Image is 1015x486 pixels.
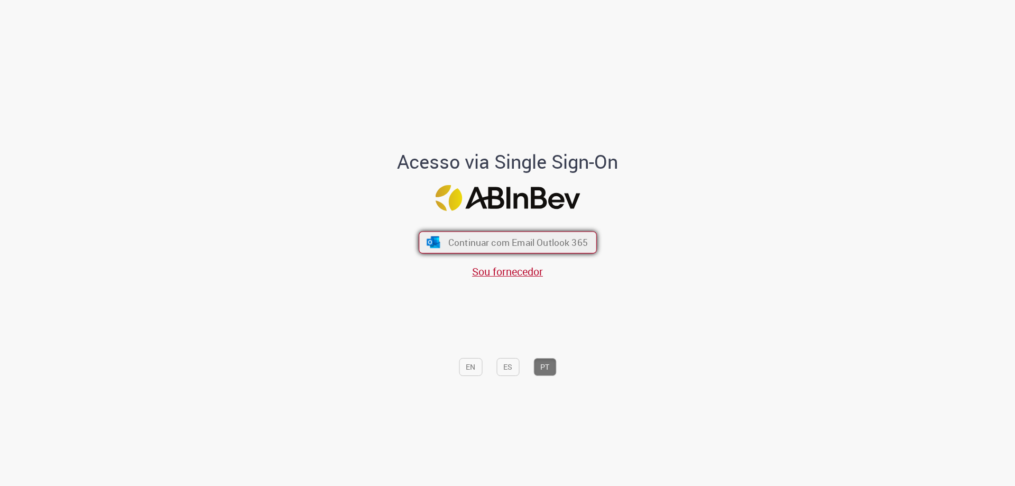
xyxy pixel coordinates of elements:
button: EN [459,358,482,376]
button: ES [496,358,519,376]
img: ícone Azure/Microsoft 360 [426,236,441,248]
span: Continuar com Email Outlook 365 [448,236,587,249]
h1: Acesso via Single Sign-On [361,151,654,172]
a: Sou fornecedor [472,264,543,279]
img: Logo ABInBev [435,185,580,211]
button: PT [533,358,556,376]
button: ícone Azure/Microsoft 360 Continuar com Email Outlook 365 [419,232,597,254]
